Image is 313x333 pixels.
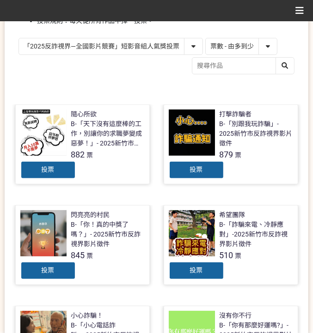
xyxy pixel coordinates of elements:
div: B-「天下沒有這麼棒的工作，別讓你的求職夢變成惡夢！」- 2025新竹市反詐視界影片徵件 [71,119,145,148]
div: B-「別跟我玩詐騙」- 2025新竹市反詐視界影片徵件 [220,119,293,148]
span: 票 [87,252,93,260]
span: 票 [87,151,93,159]
span: 882 [71,150,85,159]
div: 沒有你不行 [220,311,252,321]
span: 845 [71,250,85,260]
div: 打擊詐騙者 [220,109,252,119]
a: 希望團隊B-「詐騙來電、冷靜應對」-2025新竹市反詐視界影片徵件510票投票 [164,205,298,285]
a: 閃亮亮的村民B-「你！真的中獎了嗎？」- 2025新竹市反詐視界影片徵件845票投票 [15,205,150,285]
span: 票 [235,252,242,260]
span: 投票 [190,166,203,173]
div: 閃亮亮的村民 [71,210,110,220]
a: 打擊詐騙者B-「別跟我玩詐騙」- 2025新竹市反詐視界影片徵件879票投票 [164,104,298,184]
span: 投票 [42,266,55,274]
span: 投票 [190,266,203,274]
span: 投票 [42,166,55,173]
a: 隨心所欲B-「天下沒有這麼棒的工作，別讓你的求職夢變成惡夢！」- 2025新竹市反詐視界影片徵件882票投票 [15,104,150,184]
span: 879 [220,150,233,159]
div: 希望團隊 [220,210,245,220]
div: 小心詐騙！ [71,311,104,321]
div: 隨心所欲 [71,109,97,119]
div: B-「詐騙來電、冷靜應對」-2025新竹市反詐視界影片徵件 [220,220,293,249]
div: B-「你！真的中獎了嗎？」- 2025新竹市反詐視界影片徵件 [71,220,145,249]
span: 510 [220,250,233,260]
input: 搜尋作品 [192,58,294,74]
span: 票 [235,151,242,159]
